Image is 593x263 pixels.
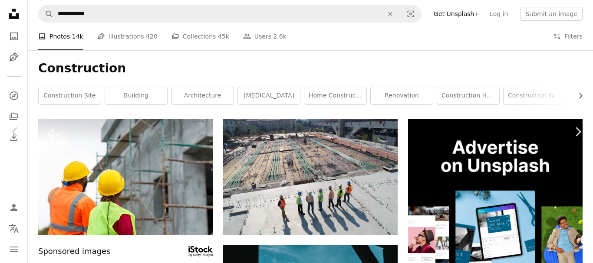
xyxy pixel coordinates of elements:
[573,87,583,104] button: scroll list to the right
[146,32,158,41] span: 420
[223,119,398,235] img: seven construction workers standing on white field
[5,220,23,237] button: Language
[400,6,421,22] button: Visual search
[171,87,234,104] a: architecture
[484,7,513,21] a: Log in
[5,87,23,104] a: Explore
[520,7,583,21] button: Submit an image
[5,240,23,258] button: Menu
[38,245,110,258] span: Sponsored images
[38,119,213,235] img: a couple of construction workers standing next to each other
[273,32,286,41] span: 2.6k
[97,23,158,50] a: Illustrations 420
[5,49,23,66] a: Illustrations
[171,23,229,50] a: Collections 45k
[553,23,583,50] button: Filters
[38,5,422,23] form: Find visuals sitewide
[223,172,398,180] a: seven construction workers standing on white field
[371,87,433,104] a: renovation
[38,172,213,180] a: a couple of construction workers standing next to each other
[38,61,583,76] h1: Construction
[238,87,300,104] a: [MEDICAL_DATA]
[39,87,101,104] a: construction site
[381,6,400,22] button: Clear
[5,199,23,216] a: Log in / Sign up
[428,7,484,21] a: Get Unsplash+
[5,28,23,45] a: Photos
[218,32,229,41] span: 45k
[243,23,287,50] a: Users 2.6k
[105,87,167,104] a: building
[304,87,366,104] a: home construction
[437,87,499,104] a: construction house
[39,6,53,22] button: Search Unsplash
[504,87,566,104] a: construction workers
[563,90,593,173] a: Next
